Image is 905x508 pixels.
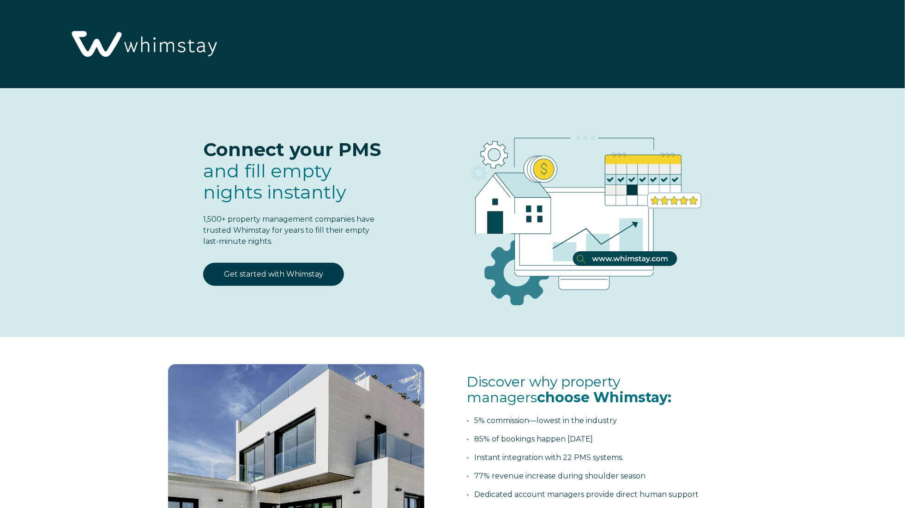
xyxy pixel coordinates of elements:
span: Discover why property managers [467,373,672,406]
span: • 5% commission—lowest in the industry [467,416,617,425]
span: • Instant integration with 22 PMS systems. [467,453,624,462]
span: • 77% revenue increase during shoulder season [467,472,646,480]
span: 1,500+ property management companies have trusted Whimstay for years to fill their empty last-min... [203,215,374,246]
a: Get started with Whimstay [203,263,344,286]
span: • Dedicated account managers provide direct human support [467,490,699,499]
img: Whimstay Logo-02 1 [65,5,222,85]
span: • 85% of bookings happen [DATE] [467,435,593,443]
span: and [203,159,346,203]
span: Connect your PMS [203,138,381,161]
span: fill empty nights instantly [203,159,346,203]
span: choose Whimstay: [537,389,672,406]
img: RBO Ilustrations-03 [418,107,743,320]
